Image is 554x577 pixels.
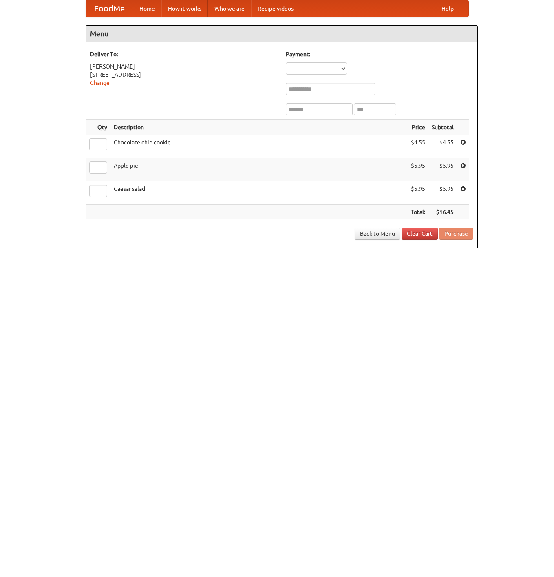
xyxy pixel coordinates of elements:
[90,71,278,79] div: [STREET_ADDRESS]
[407,135,428,158] td: $4.55
[407,205,428,220] th: Total:
[402,228,438,240] a: Clear Cart
[428,120,457,135] th: Subtotal
[90,80,110,86] a: Change
[407,120,428,135] th: Price
[110,135,407,158] td: Chocolate chip cookie
[86,0,133,17] a: FoodMe
[110,158,407,181] td: Apple pie
[439,228,473,240] button: Purchase
[428,205,457,220] th: $16.45
[435,0,460,17] a: Help
[86,26,477,42] h4: Menu
[407,181,428,205] td: $5.95
[355,228,400,240] a: Back to Menu
[407,158,428,181] td: $5.95
[110,181,407,205] td: Caesar salad
[286,50,473,58] h5: Payment:
[133,0,161,17] a: Home
[251,0,300,17] a: Recipe videos
[428,158,457,181] td: $5.95
[161,0,208,17] a: How it works
[86,120,110,135] th: Qty
[208,0,251,17] a: Who we are
[90,62,278,71] div: [PERSON_NAME]
[428,135,457,158] td: $4.55
[90,50,278,58] h5: Deliver To:
[110,120,407,135] th: Description
[428,181,457,205] td: $5.95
